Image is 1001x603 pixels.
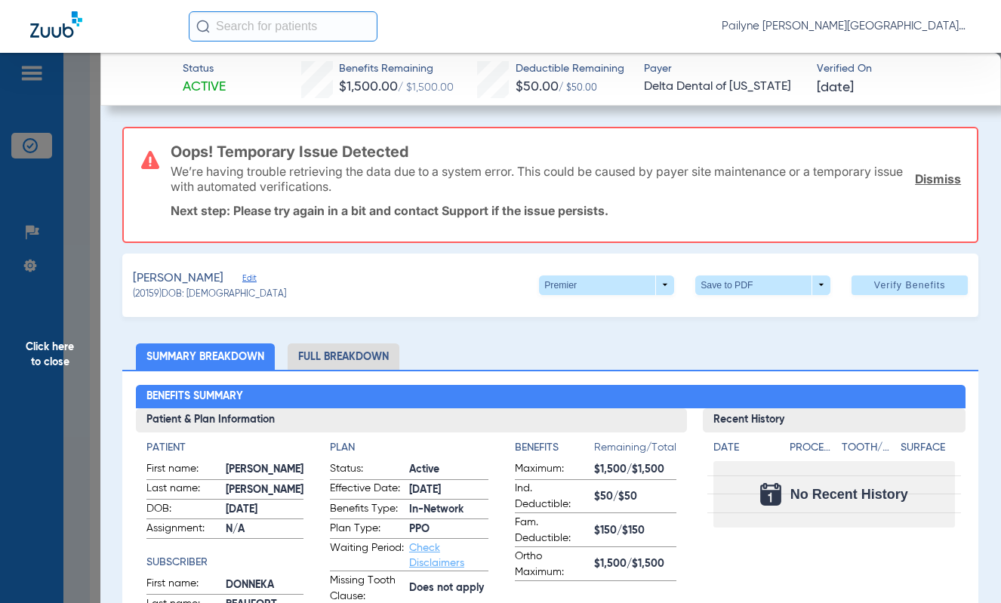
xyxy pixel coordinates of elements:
span: Last name: [146,481,220,499]
app-breakdown-title: Date [713,440,777,461]
span: [PERSON_NAME] [226,462,303,478]
span: Payer [644,61,804,77]
h3: Patient & Plan Information [136,408,687,432]
app-breakdown-title: Surface [901,440,955,461]
span: [PERSON_NAME] [226,482,303,498]
span: [DATE] [226,502,303,518]
span: Ind. Deductible: [515,481,589,512]
span: Assignment: [146,521,220,539]
span: Fam. Deductible: [515,515,589,546]
span: Verify Benefits [874,279,946,291]
span: Edit [242,273,256,288]
h4: Procedure [790,440,836,456]
button: Save to PDF [695,275,830,295]
span: Benefits Type: [330,501,404,519]
span: $1,500/$1,500 [594,556,676,572]
span: $50/$50 [594,489,676,505]
h4: Benefits [515,440,594,456]
h2: Benefits Summary [136,385,966,409]
app-breakdown-title: Benefits [515,440,594,461]
span: DONNEKA [226,577,303,593]
span: Active [409,462,488,478]
span: [PERSON_NAME] [133,269,223,288]
span: Remaining/Total [594,440,676,461]
span: Pailyne [PERSON_NAME][GEOGRAPHIC_DATA] [722,19,971,34]
input: Search for patients [189,11,377,42]
span: PPO [409,521,488,537]
span: [DATE] [409,482,488,498]
span: No Recent History [790,487,908,502]
h4: Patient [146,440,303,456]
app-breakdown-title: Tooth/Quad [842,440,896,461]
span: Ortho Maximum: [515,549,589,580]
img: Search Icon [196,20,210,33]
span: Status [183,61,226,77]
span: DOB: [146,501,220,519]
span: $50.00 [516,80,559,94]
span: Effective Date: [330,481,404,499]
span: / $50.00 [559,84,597,93]
li: Full Breakdown [288,343,399,370]
span: Status: [330,461,404,479]
button: Premier [539,275,674,295]
span: (20159) DOB: [DEMOGRAPHIC_DATA] [133,288,286,302]
span: Plan Type: [330,521,404,539]
img: error-icon [141,151,159,169]
span: [DATE] [817,78,854,97]
a: Dismiss [915,171,961,186]
h3: Oops! Temporary Issue Detected [171,144,961,159]
span: First name: [146,576,220,594]
span: $1,500.00 [339,80,398,94]
a: Check Disclaimers [409,543,464,568]
span: N/A [226,521,303,537]
span: / $1,500.00 [398,82,454,93]
span: Does not apply [409,580,488,596]
img: Calendar [760,483,781,506]
img: Zuub Logo [30,11,82,38]
span: Deductible Remaining [516,61,624,77]
p: We’re having trouble retrieving the data due to a system error. This could be caused by payer sit... [171,164,904,194]
span: First name: [146,461,220,479]
p: Next step: Please try again in a bit and contact Support if the issue persists. [171,203,961,218]
span: Maximum: [515,461,589,479]
span: In-Network [409,502,488,518]
span: $1,500/$1,500 [594,462,676,478]
button: Verify Benefits [852,275,968,295]
h3: Recent History [703,408,966,432]
span: $150/$150 [594,523,676,539]
h4: Surface [901,440,955,456]
span: Benefits Remaining [339,61,454,77]
h4: Tooth/Quad [842,440,896,456]
span: Delta Dental of [US_STATE] [644,78,804,97]
li: Summary Breakdown [136,343,275,370]
span: Verified On [817,61,977,77]
app-breakdown-title: Procedure [790,440,836,461]
h4: Subscriber [146,555,303,571]
h4: Date [713,440,777,456]
span: Waiting Period: [330,540,404,571]
iframe: Chat Widget [926,531,1001,603]
h4: Plan [330,440,488,456]
span: Active [183,78,226,97]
